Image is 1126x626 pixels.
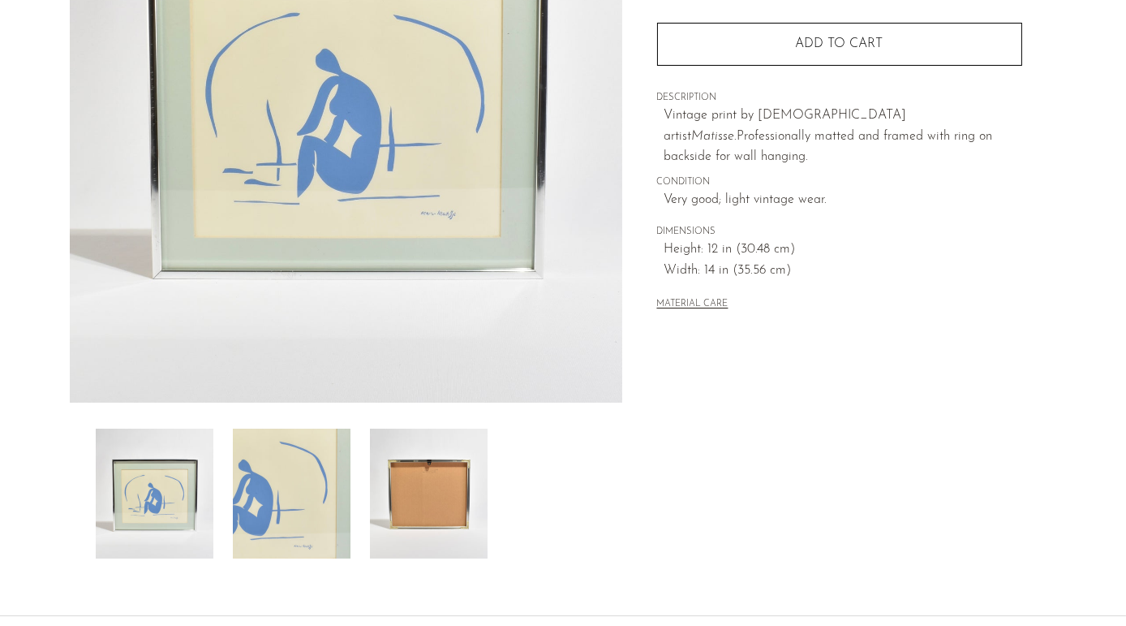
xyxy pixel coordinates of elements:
[233,429,350,559] img: Henri Matisse Print, Framed
[664,106,1022,168] p: Vintage print by [DEMOGRAPHIC_DATA] artist .
[664,130,993,164] span: Professionally matted and framed with ring on backside for wall hanging.
[664,261,1022,282] span: Width: 14 in (35.56 cm)
[664,240,1022,261] span: Height: 12 in (30.48 cm)
[657,225,1022,240] span: DIMENSIONS
[796,37,883,52] span: Add to cart
[96,429,213,559] img: Henri Matisse Print, Framed
[692,130,735,143] i: Matisse
[657,175,1022,190] span: CONDITION
[657,23,1022,65] button: Add to cart
[664,190,1022,211] span: Very good; light vintage wear.
[657,299,728,311] button: MATERIAL CARE
[657,91,1022,106] span: DESCRIPTION
[370,429,488,559] img: Henri Matisse Print, Framed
